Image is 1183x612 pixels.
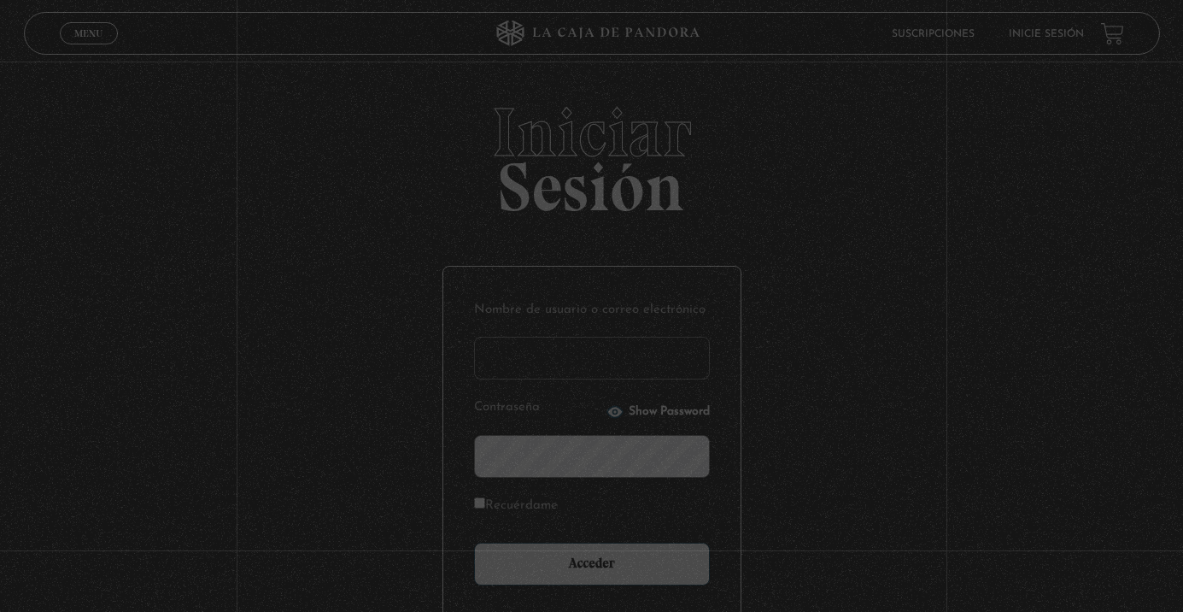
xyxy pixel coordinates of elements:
[74,28,102,38] span: Menu
[892,29,975,39] a: Suscripciones
[1009,29,1084,39] a: Inicie sesión
[474,297,710,324] label: Nombre de usuario o correo electrónico
[474,543,710,586] input: Acceder
[1101,22,1124,45] a: View your shopping cart
[629,406,710,418] span: Show Password
[24,98,1160,208] h2: Sesión
[68,43,108,55] span: Cerrar
[474,497,485,509] input: Recuérdame
[474,493,558,520] label: Recuérdame
[24,98,1160,167] span: Iniciar
[474,395,601,421] label: Contraseña
[606,403,710,421] button: Show Password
